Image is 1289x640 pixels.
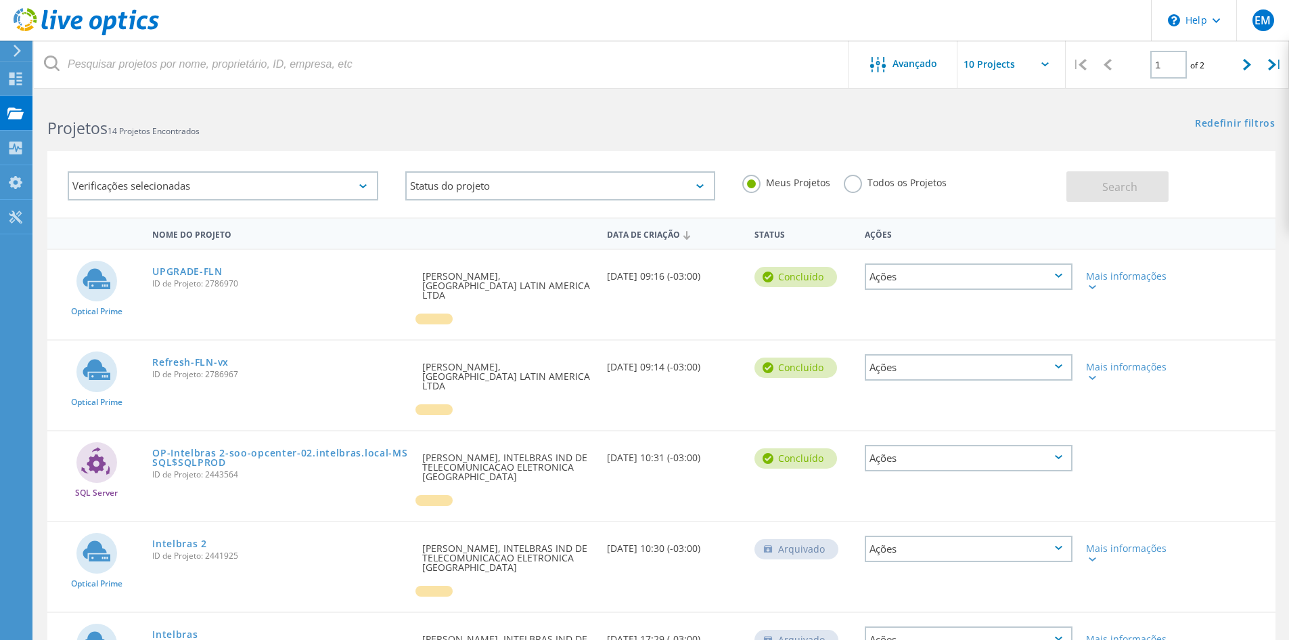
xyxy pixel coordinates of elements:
[600,431,748,476] div: [DATE] 10:31 (-03:00)
[1261,41,1289,89] div: |
[1086,362,1171,381] div: Mais informações
[1168,14,1180,26] svg: \n
[600,250,748,295] div: [DATE] 09:16 (-03:00)
[754,448,837,469] div: Concluído
[865,445,1072,471] div: Ações
[1066,41,1093,89] div: |
[34,41,850,88] input: Pesquisar projetos por nome, proprietário, ID, empresa, etc
[405,171,716,200] div: Status do projeto
[47,117,108,139] b: Projetos
[152,630,198,639] a: Intelbras
[1086,544,1171,563] div: Mais informações
[152,552,409,560] span: ID de Projeto: 2441925
[152,370,409,379] span: ID de Projeto: 2786967
[1066,171,1169,202] button: Search
[1190,60,1204,71] span: of 2
[1086,272,1171,291] div: Mais informações
[71,580,122,588] span: Optical Prime
[152,267,223,276] a: UPGRADE-FLN
[108,125,200,137] span: 14 Projetos Encontrados
[754,358,837,378] div: Concluído
[600,522,748,567] div: [DATE] 10:30 (-03:00)
[415,341,600,404] div: [PERSON_NAME], [GEOGRAPHIC_DATA] LATIN AMERICA LTDA
[748,221,858,246] div: Status
[1254,15,1271,26] span: EM
[1102,179,1137,194] span: Search
[865,263,1072,290] div: Ações
[71,307,122,316] span: Optical Prime
[68,171,378,200] div: Verificações selecionadas
[844,175,947,188] label: Todos os Projetos
[152,358,229,367] a: Refresh-FLN-vx
[600,341,748,385] div: [DATE] 09:14 (-03:00)
[75,489,118,497] span: SQL Server
[865,354,1072,381] div: Ações
[600,221,748,247] div: Data de Criação
[865,536,1072,562] div: Ações
[152,280,409,288] span: ID de Projeto: 2786970
[415,522,600,586] div: [PERSON_NAME], INTELBRAS IND DE TELECOMUNICACAO ELETRONICA [GEOGRAPHIC_DATA]
[14,28,159,38] a: Live Optics Dashboard
[892,59,937,68] span: Avançado
[71,398,122,406] span: Optical Prime
[742,175,830,188] label: Meus Projetos
[1195,119,1275,130] a: Redefinir filtros
[754,267,837,287] div: Concluído
[152,539,207,549] a: Intelbras 2
[754,539,838,559] div: Arquivado
[415,431,600,495] div: [PERSON_NAME], INTELBRAS IND DE TELECOMUNICACAO ELETRONICA [GEOGRAPHIC_DATA]
[415,250,600,314] div: [PERSON_NAME], [GEOGRAPHIC_DATA] LATIN AMERICA LTDA
[858,221,1079,246] div: Ações
[152,448,409,467] a: OP-Intelbras 2-soo-opcenter-02.intelbras.local-MSSQL$SQLPROD
[152,471,409,479] span: ID de Projeto: 2443564
[145,221,415,246] div: Nome do Projeto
